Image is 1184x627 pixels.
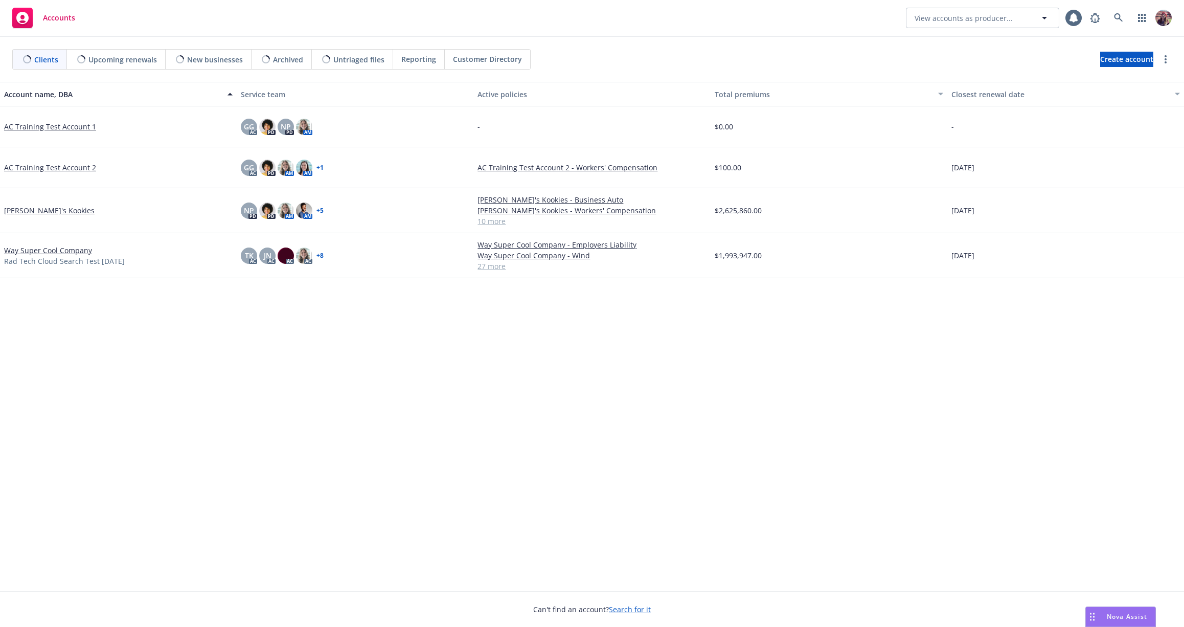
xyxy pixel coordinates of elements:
button: Total premiums [711,82,947,106]
span: [DATE] [951,162,974,173]
span: Reporting [401,54,436,64]
span: [DATE] [951,205,974,216]
span: - [477,121,480,132]
button: View accounts as producer... [906,8,1059,28]
span: $100.00 [715,162,741,173]
span: $2,625,860.00 [715,205,762,216]
a: + 5 [316,208,324,214]
span: Archived [273,54,303,65]
a: + 8 [316,253,324,259]
span: Can't find an account? [533,604,651,615]
span: Untriaged files [333,54,384,65]
button: Service team [237,82,473,106]
img: photo [259,203,276,219]
img: photo [296,119,312,135]
a: Create account [1100,52,1153,67]
span: TK [245,250,254,261]
img: photo [296,203,312,219]
img: photo [278,160,294,176]
a: Way Super Cool Company - Employers Liability [477,239,706,250]
span: Clients [34,54,58,65]
img: photo [278,248,294,264]
img: photo [278,203,294,219]
span: Accounts [43,14,75,22]
a: Way Super Cool Company [4,245,92,256]
span: New businesses [187,54,243,65]
a: + 1 [316,165,324,171]
span: NP [281,121,291,132]
img: photo [259,119,276,135]
img: photo [296,248,312,264]
a: [PERSON_NAME]'s Kookies - Business Auto [477,194,706,205]
span: $0.00 [715,121,733,132]
span: $1,993,947.00 [715,250,762,261]
div: Service team [241,89,469,100]
a: 27 more [477,261,706,272]
a: AC Training Test Account 1 [4,121,96,132]
a: Way Super Cool Company - Wind [477,250,706,261]
a: AC Training Test Account 2 - Workers' Compensation [477,162,706,173]
span: GG [244,121,254,132]
div: Active policies [477,89,706,100]
span: View accounts as producer... [915,13,1013,24]
span: Rad Tech Cloud Search Test [DATE] [4,256,125,266]
button: Closest renewal date [947,82,1184,106]
span: GG [244,162,254,173]
div: Total premiums [715,89,932,100]
a: Search for it [609,604,651,614]
button: Active policies [473,82,710,106]
span: Create account [1100,50,1153,69]
span: Upcoming renewals [88,54,157,65]
div: Drag to move [1086,607,1099,626]
img: photo [296,160,312,176]
span: Customer Directory [453,54,522,64]
a: more [1159,53,1172,65]
a: [PERSON_NAME]'s Kookies - Workers' Compensation [477,205,706,216]
a: Accounts [8,4,79,32]
span: Nova Assist [1107,612,1147,621]
a: Switch app [1132,8,1152,28]
a: [PERSON_NAME]'s Kookies [4,205,95,216]
span: JN [264,250,271,261]
a: 10 more [477,216,706,227]
div: Closest renewal date [951,89,1169,100]
span: [DATE] [951,250,974,261]
a: Report a Bug [1085,8,1105,28]
button: Nova Assist [1085,607,1156,627]
div: Account name, DBA [4,89,221,100]
img: photo [1155,10,1172,26]
span: NP [244,205,254,216]
a: AC Training Test Account 2 [4,162,96,173]
span: - [951,121,954,132]
img: photo [259,160,276,176]
a: Search [1108,8,1129,28]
